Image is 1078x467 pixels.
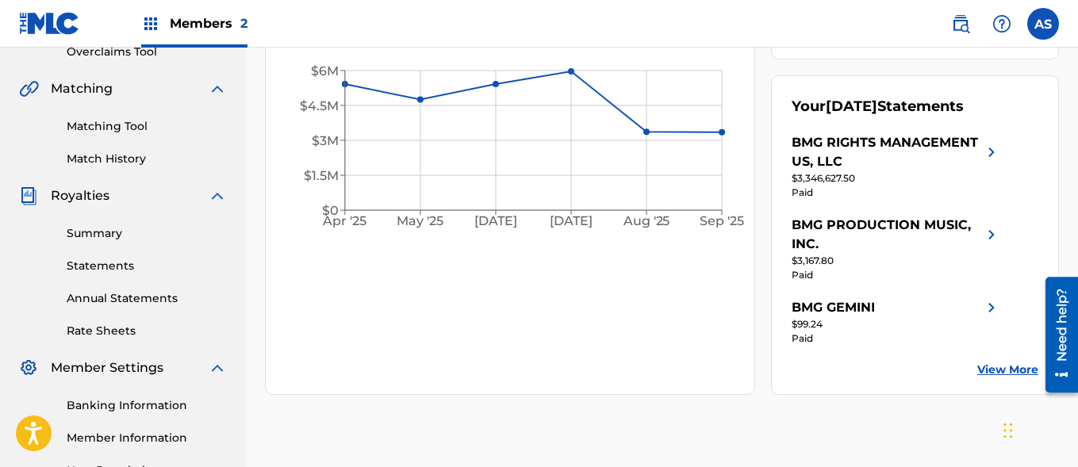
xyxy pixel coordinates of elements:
[67,258,227,274] a: Statements
[51,358,163,377] span: Member Settings
[999,391,1078,467] iframe: Chat Widget
[141,14,160,33] img: Top Rightsholders
[792,268,1001,282] div: Paid
[311,63,339,78] tspan: $6M
[19,79,39,98] img: Matching
[67,397,227,414] a: Banking Information
[792,298,875,317] div: BMG GEMINI
[67,290,227,307] a: Annual Statements
[792,317,1001,331] div: $99.24
[951,14,970,33] img: search
[67,225,227,242] a: Summary
[982,216,1001,254] img: right chevron icon
[67,430,227,446] a: Member Information
[208,358,227,377] img: expand
[792,298,1001,346] a: BMG GEMINIright chevron icon$99.24Paid
[312,133,339,148] tspan: $3M
[67,151,227,167] a: Match History
[208,79,227,98] img: expand
[1003,407,1013,454] div: Drag
[51,186,109,205] span: Royalties
[1034,271,1078,399] iframe: Resource Center
[986,8,1018,40] div: Help
[170,14,247,33] span: Members
[792,186,1001,200] div: Paid
[792,133,1001,200] a: BMG RIGHTS MANAGEMENT US, LLCright chevron icon$3,346,627.50Paid
[792,96,964,117] div: Your Statements
[51,79,113,98] span: Matching
[792,171,1001,186] div: $3,346,627.50
[19,12,80,35] img: MLC Logo
[1027,8,1059,40] div: User Menu
[792,216,982,254] div: BMG PRODUCTION MUSIC, INC.
[623,214,670,229] tspan: Aug '25
[992,14,1011,33] img: help
[826,98,877,115] span: [DATE]
[304,168,339,183] tspan: $1.5M
[982,133,1001,171] img: right chevron icon
[945,8,976,40] a: Public Search
[67,44,227,60] a: Overclaims Tool
[551,214,593,229] tspan: [DATE]
[977,362,1038,378] a: View More
[19,186,38,205] img: Royalties
[700,214,745,229] tspan: Sep '25
[19,358,38,377] img: Member Settings
[67,118,227,135] a: Matching Tool
[300,98,339,113] tspan: $4.5M
[792,254,1001,268] div: $3,167.80
[208,186,227,205] img: expand
[792,133,982,171] div: BMG RIGHTS MANAGEMENT US, LLC
[982,298,1001,317] img: right chevron icon
[792,331,1001,346] div: Paid
[323,214,367,229] tspan: Apr '25
[240,16,247,31] span: 2
[474,214,517,229] tspan: [DATE]
[397,214,444,229] tspan: May '25
[792,216,1001,282] a: BMG PRODUCTION MUSIC, INC.right chevron icon$3,167.80Paid
[67,323,227,339] a: Rate Sheets
[322,203,339,218] tspan: $0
